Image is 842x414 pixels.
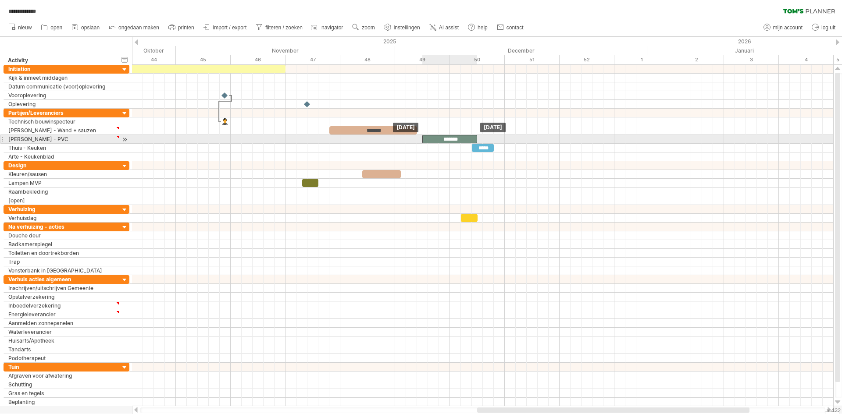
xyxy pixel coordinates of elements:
[81,25,100,31] span: opslaan
[8,336,115,345] div: Huisarts/Apotheek
[176,55,231,64] div: 45
[6,22,34,33] a: nieuw
[176,46,395,55] div: November 2025
[8,301,115,310] div: Inboedelverzekering
[166,22,197,33] a: printen
[8,380,115,389] div: Schutting
[39,22,65,33] a: open
[8,345,115,354] div: Tandarts
[8,100,115,108] div: Oplevering
[8,398,115,406] div: Beplanting
[827,407,841,414] div: v 422
[427,22,461,33] a: AI assist
[779,55,834,64] div: 4
[321,25,343,31] span: navigator
[8,91,115,99] div: Vooroplevering
[439,25,459,31] span: AI assist
[761,22,805,33] a: mijn account
[8,126,115,134] div: [PERSON_NAME] - Wand + sauzen
[265,25,303,31] span: filteren / zoeken
[8,293,115,301] div: Opstalverzekering
[8,354,115,362] div: Podotherapeut
[8,275,115,283] div: Verhuis acties algemeen
[8,266,115,275] div: Vensterbank in [GEOGRAPHIC_DATA]
[178,25,194,31] span: printen
[8,117,115,126] div: Technisch bouwinspecteur
[8,284,115,292] div: Inschrijven/uitschrijven Gemeente
[505,55,560,64] div: 51
[285,55,340,64] div: 47
[724,55,779,64] div: 3
[394,25,420,31] span: instellingen
[213,25,247,31] span: import / export
[821,25,835,31] span: log uit
[121,55,176,64] div: 44
[495,22,526,33] a: contact
[8,223,115,231] div: Na verhuizing - acties
[507,25,524,31] span: contact
[8,144,115,152] div: Thuis - Keuken
[8,152,115,161] div: Arte - Keukenblad
[480,123,506,132] div: [DATE]
[118,25,159,31] span: ongedaan maken
[69,22,102,33] a: opslaan
[8,170,115,178] div: Kleuren/sausen
[8,56,115,65] div: Activity
[669,55,724,64] div: 2
[50,25,62,31] span: open
[8,258,115,266] div: Trap
[8,231,115,240] div: Douche deur
[18,25,32,31] span: nieuw
[8,188,115,196] div: Raambekleding
[8,65,115,73] div: Initiation
[8,74,115,82] div: Kijk & inmeet middagen
[8,372,115,380] div: Afgraven voor afwatering
[253,22,305,33] a: filteren / zoeken
[8,196,115,205] div: [open]
[231,55,285,64] div: 46
[8,135,115,143] div: [PERSON_NAME] - PVC
[8,205,115,213] div: Verhuizing
[395,46,647,55] div: December 2025
[466,22,490,33] a: help
[393,123,418,132] div: [DATE]
[8,109,115,117] div: Partijen/Leveranciers
[825,411,839,414] div: Toon legenda
[810,22,838,33] a: log uit
[340,55,395,64] div: 48
[8,363,115,371] div: Tuin
[8,319,115,327] div: Aanmelden zonnepanelen
[382,22,423,33] a: instellingen
[8,328,115,336] div: Waterleverancier
[107,22,162,33] a: ongedaan maken
[8,240,115,248] div: Badkamerspiegel
[310,22,346,33] a: navigator
[8,161,115,170] div: Design
[8,389,115,397] div: Gras en tegels
[8,214,115,222] div: Verhuisdag
[450,55,505,64] div: 50
[395,55,450,64] div: 49
[560,55,614,64] div: 52
[614,55,669,64] div: 1
[362,25,375,31] span: zoom
[773,25,803,31] span: mijn account
[8,179,115,187] div: Lampen MVP
[121,135,129,144] div: scroll naar activiteit
[8,82,115,91] div: Datum communicatie (voor)oplevering
[8,310,115,318] div: Energieleverancier
[350,22,377,33] a: zoom
[478,25,488,31] span: help
[201,22,250,33] a: import / export
[8,249,115,257] div: Toiletten en doortrekborden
